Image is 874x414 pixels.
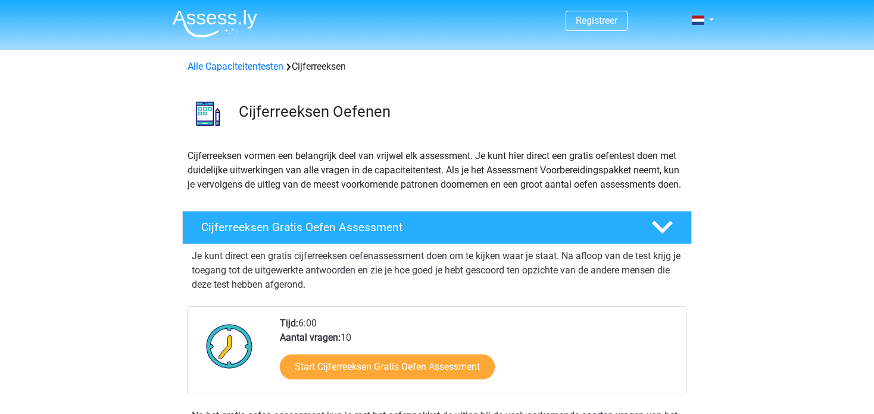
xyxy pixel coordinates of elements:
[173,10,257,38] img: Assessly
[199,316,260,376] img: Klok
[280,317,298,329] b: Tijd:
[271,316,686,394] div: 6:00 10
[201,220,632,234] h4: Cijferreeksen Gratis Oefen Assessment
[183,88,233,139] img: cijferreeksen
[280,354,495,379] a: Start Cijferreeksen Gratis Oefen Assessment
[192,249,682,292] p: Je kunt direct een gratis cijferreeksen oefenassessment doen om te kijken waar je staat. Na afloo...
[280,332,341,343] b: Aantal vragen:
[188,61,283,72] a: Alle Capaciteitentesten
[576,15,617,26] a: Registreer
[177,211,697,244] a: Cijferreeksen Gratis Oefen Assessment
[183,60,691,74] div: Cijferreeksen
[239,102,682,121] h3: Cijferreeksen Oefenen
[188,149,686,192] p: Cijferreeksen vormen een belangrijk deel van vrijwel elk assessment. Je kunt hier direct een grat...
